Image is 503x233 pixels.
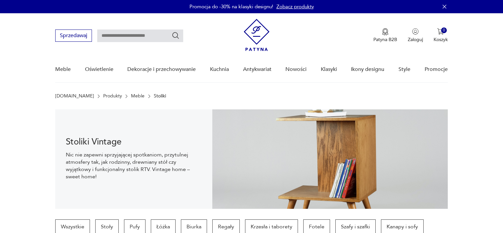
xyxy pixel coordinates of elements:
p: Nic nie zapewni sprzyjającej spotkaniom, przytulnej atmosfery tak, jak rodzinny, drewniany stół c... [66,151,202,180]
a: Ikony designu [351,57,384,82]
img: Ikonka użytkownika [412,28,419,35]
a: Produkty [103,93,122,99]
a: Style [398,57,410,82]
a: Meble [131,93,145,99]
a: [DOMAIN_NAME] [55,93,94,99]
button: Sprzedawaj [55,29,92,42]
p: Promocja do -30% na klasyki designu! [189,3,273,10]
a: Zobacz produkty [276,3,314,10]
img: Patyna - sklep z meblami i dekoracjami vintage [244,19,270,51]
h1: Stoliki Vintage [66,138,202,146]
button: Patyna B2B [373,28,397,43]
button: Zaloguj [408,28,423,43]
div: 0 [441,28,447,33]
p: Koszyk [434,36,448,43]
p: Zaloguj [408,36,423,43]
a: Dekoracje i przechowywanie [127,57,196,82]
a: Klasyki [321,57,337,82]
a: Promocje [425,57,448,82]
a: Meble [55,57,71,82]
button: Szukaj [172,31,180,39]
a: Sprzedawaj [55,34,92,38]
p: Stoliki [154,93,166,99]
a: Oświetlenie [85,57,113,82]
p: Patyna B2B [373,36,397,43]
a: Kuchnia [210,57,229,82]
a: Antykwariat [243,57,272,82]
button: 0Koszyk [434,28,448,43]
img: Ikona medalu [382,28,389,35]
a: Nowości [285,57,307,82]
img: 2a258ee3f1fcb5f90a95e384ca329760.jpg [212,109,448,209]
img: Ikona koszyka [437,28,444,35]
a: Ikona medaluPatyna B2B [373,28,397,43]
